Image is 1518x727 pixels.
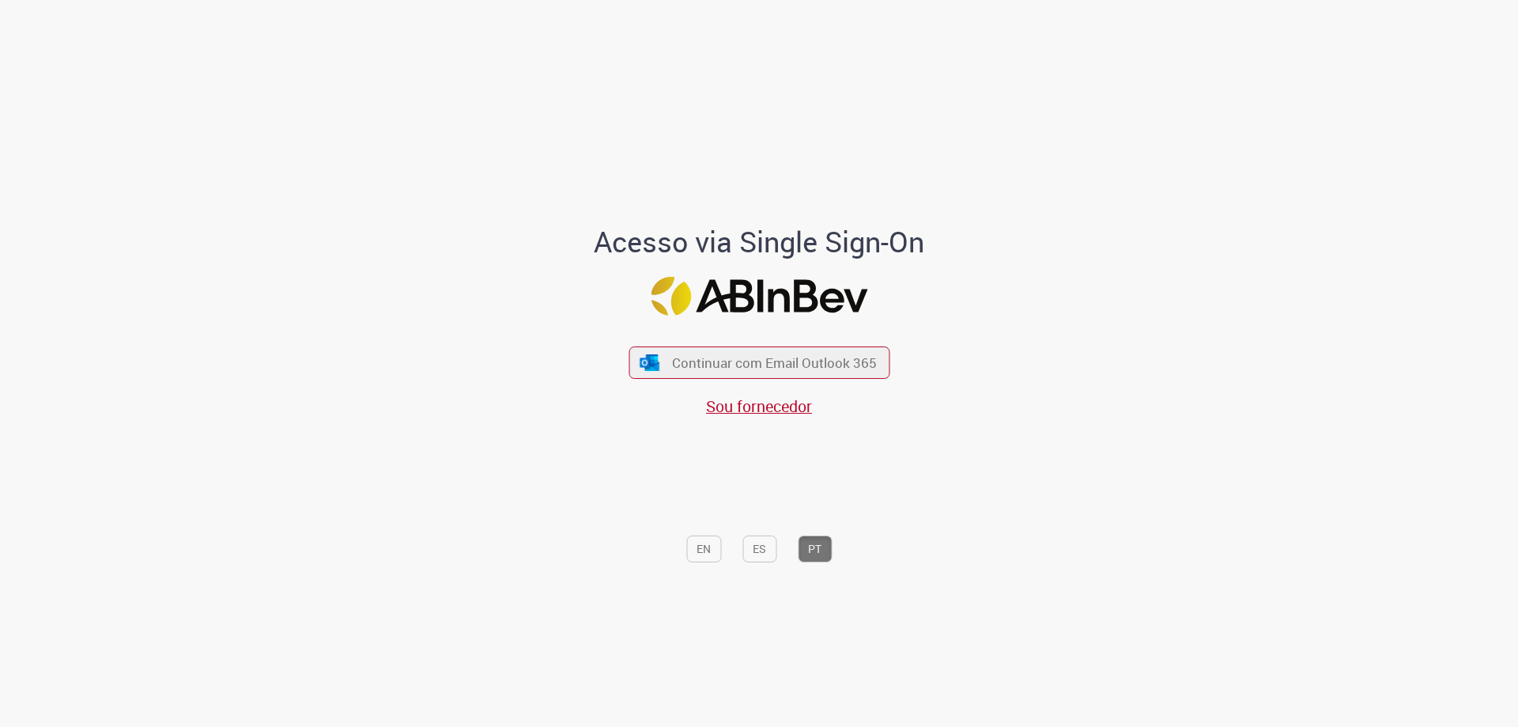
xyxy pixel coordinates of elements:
h1: Acesso via Single Sign-On [540,226,979,258]
button: ícone Azure/Microsoft 360 Continuar com Email Outlook 365 [629,346,889,379]
span: Continuar com Email Outlook 365 [672,354,877,372]
a: Sou fornecedor [706,396,812,417]
button: EN [686,536,721,562]
button: PT [798,536,832,562]
img: ícone Azure/Microsoft 360 [639,354,661,371]
img: Logo ABInBev [651,277,867,316]
button: ES [742,536,776,562]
